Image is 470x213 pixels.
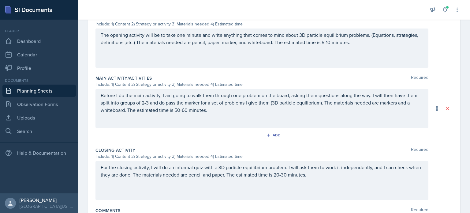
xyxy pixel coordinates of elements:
[411,75,428,81] span: Required
[20,197,73,203] div: [PERSON_NAME]
[2,125,76,137] a: Search
[95,21,428,27] div: Include: 1) Content 2) Strategy or activity 3) Materials needed 4) Estimated time
[95,153,428,160] div: Include: 1) Content 2) Strategy or activity 3) Materials needed 4) Estimated time
[2,28,76,34] div: Leader
[2,48,76,61] a: Calendar
[264,131,284,140] button: Add
[2,78,76,83] div: Documents
[20,203,73,209] div: [GEOGRAPHIC_DATA][US_STATE] in [GEOGRAPHIC_DATA]
[95,75,152,81] label: Main Activity/Activities
[2,98,76,110] a: Observation Forms
[95,147,136,153] label: Closing Activity
[2,147,76,159] div: Help & Documentation
[95,81,428,88] div: Include: 1) Content 2) Strategy or activity 3) Materials needed 4) Estimated time
[2,85,76,97] a: Planning Sheets
[268,133,281,138] div: Add
[2,112,76,124] a: Uploads
[101,31,423,46] p: The opening activity will be to take one minute and write anything that comes to mind about 3D pa...
[411,147,428,153] span: Required
[2,35,76,47] a: Dashboard
[2,62,76,74] a: Profile
[101,164,423,178] p: For the closing activity, I will do an informal quiz with a 3D particle equilibrium problem. I wi...
[101,92,423,114] p: Before I do the main activity, I am going to walk them through one problem on the board, asking t...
